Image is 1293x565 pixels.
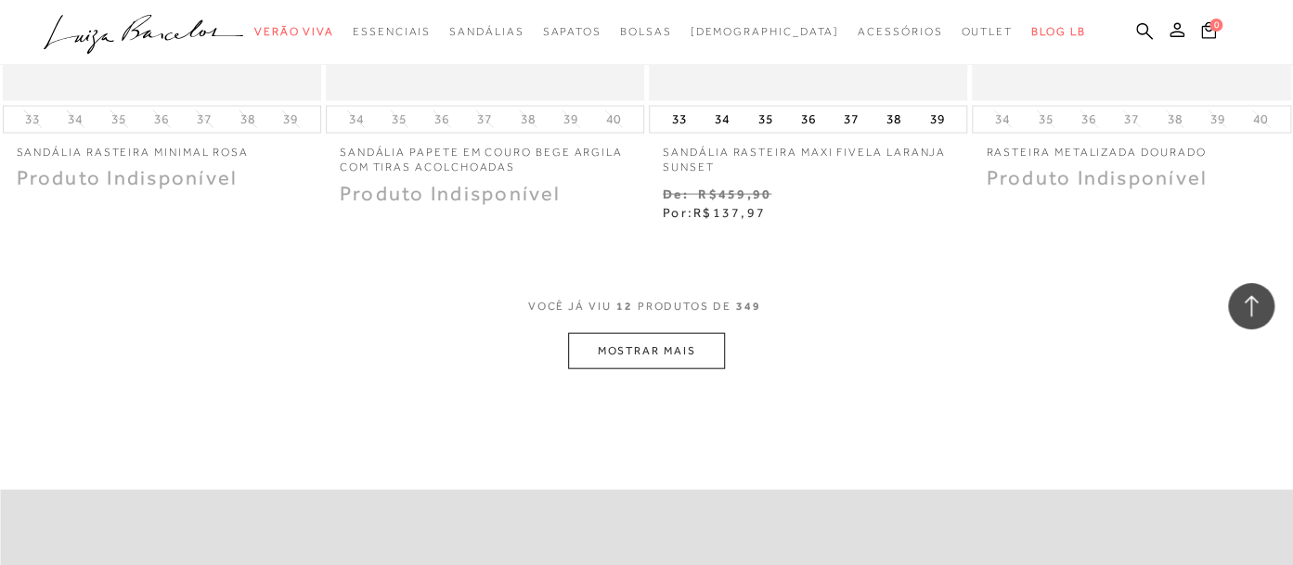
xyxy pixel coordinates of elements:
button: 33 [666,107,692,133]
button: 38 [235,110,261,128]
button: 34 [62,110,88,128]
span: Por: [663,205,766,220]
a: categoryNavScreenReaderText [858,15,942,49]
a: categoryNavScreenReaderText [961,15,1013,49]
span: Produto Indisponível [986,166,1208,189]
a: categoryNavScreenReaderText [353,15,431,49]
button: 35 [1032,110,1058,128]
a: categoryNavScreenReaderText [254,15,334,49]
span: 349 [736,299,761,333]
span: 12 [616,299,633,333]
button: 38 [1161,110,1187,128]
button: MOSTRAR MAIS [568,333,724,369]
span: Bolsas [620,25,672,38]
a: SANDÁLIA PAPETE EM COURO BEGE ARGILA COM TIRAS ACOLCHOADAS [326,134,644,176]
span: 0 [1209,19,1222,32]
button: 39 [558,110,584,128]
span: BLOG LB [1031,25,1085,38]
span: Produto Indisponível [17,166,239,189]
a: RASTEIRA METALIZADA DOURADO [972,134,1290,161]
span: Sandálias [449,25,524,38]
small: De: [663,186,689,201]
button: 36 [149,110,175,128]
button: 38 [881,107,907,133]
button: 37 [1118,110,1144,128]
button: 34 [709,107,735,133]
button: 40 [601,110,627,128]
button: 36 [1076,110,1102,128]
button: 39 [1204,110,1230,128]
span: Acessórios [858,25,942,38]
a: Sandália rasteira minimal rosa [3,134,321,161]
button: 35 [106,110,132,128]
button: 34 [989,110,1015,128]
button: 37 [472,110,498,128]
span: PRODUTOS DE [638,299,731,315]
button: 0 [1196,20,1222,45]
button: 37 [838,107,864,133]
a: categoryNavScreenReaderText [542,15,601,49]
span: Produto Indisponível [340,182,562,205]
button: 40 [1248,110,1274,128]
button: 33 [19,110,45,128]
a: noSubCategoriesText [690,15,839,49]
a: categoryNavScreenReaderText [620,15,672,49]
button: 35 [386,110,412,128]
span: Outlet [961,25,1013,38]
a: categoryNavScreenReaderText [449,15,524,49]
span: Sapatos [542,25,601,38]
span: VOCê JÁ VIU [528,299,612,315]
button: 36 [795,107,821,133]
button: 37 [191,110,217,128]
span: [DEMOGRAPHIC_DATA] [690,25,839,38]
button: 38 [515,110,541,128]
button: 34 [343,110,369,128]
small: R$459,90 [698,186,771,201]
a: BLOG LB [1031,15,1085,49]
button: 39 [924,107,950,133]
button: 35 [752,107,778,133]
span: Essenciais [353,25,431,38]
a: SANDÁLIA RASTEIRA MAXI FIVELA LARANJA SUNSET [649,134,967,176]
span: R$137,97 [693,205,766,220]
span: Verão Viva [254,25,334,38]
button: 36 [429,110,455,128]
button: 39 [278,110,304,128]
